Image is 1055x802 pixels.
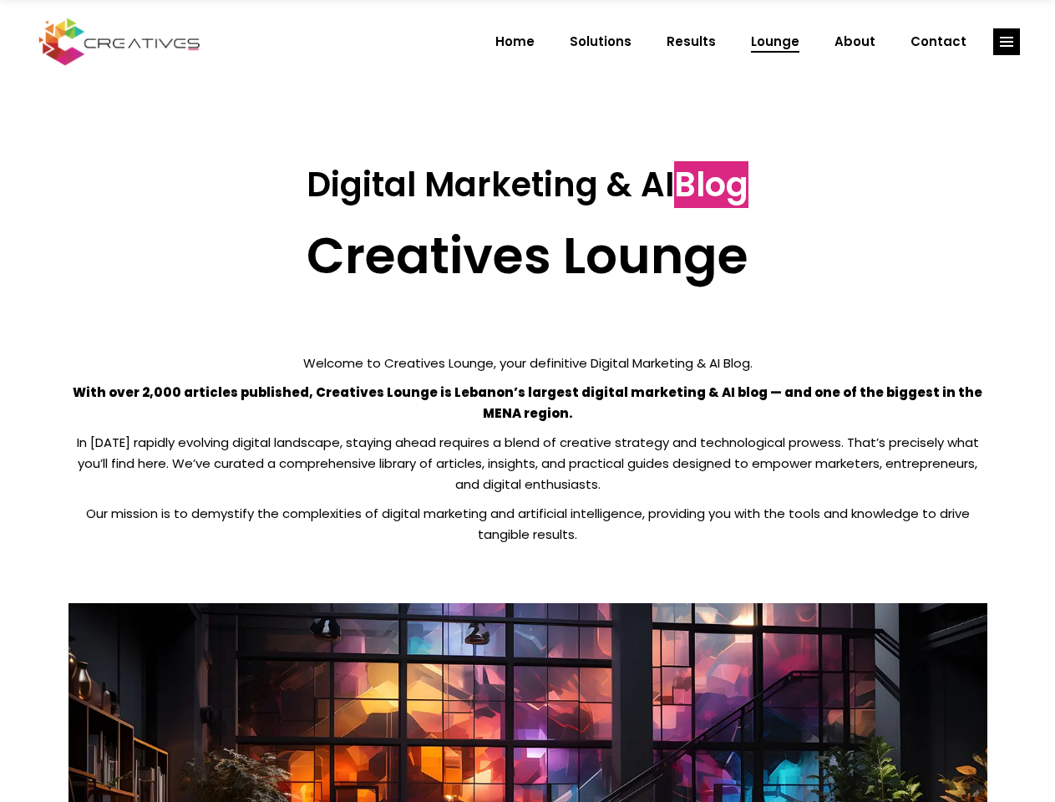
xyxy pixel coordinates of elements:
span: Blog [674,161,748,208]
span: Lounge [751,20,799,63]
p: In [DATE] rapidly evolving digital landscape, staying ahead requires a blend of creative strategy... [68,432,987,495]
p: Welcome to Creatives Lounge, your definitive Digital Marketing & AI Blog. [68,353,987,373]
span: About [834,20,875,63]
a: Results [649,20,733,63]
span: Results [667,20,716,63]
a: Lounge [733,20,817,63]
span: Contact [910,20,966,63]
a: Solutions [552,20,649,63]
strong: With over 2,000 articles published, Creatives Lounge is Lebanon’s largest digital marketing & AI ... [73,383,982,422]
h3: Digital Marketing & AI [68,165,987,205]
span: Solutions [570,20,631,63]
a: About [817,20,893,63]
a: link [993,28,1020,55]
span: Home [495,20,535,63]
h2: Creatives Lounge [68,226,987,286]
a: Contact [893,20,984,63]
img: Creatives [35,16,204,68]
p: Our mission is to demystify the complexities of digital marketing and artificial intelligence, pr... [68,503,987,545]
a: Home [478,20,552,63]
